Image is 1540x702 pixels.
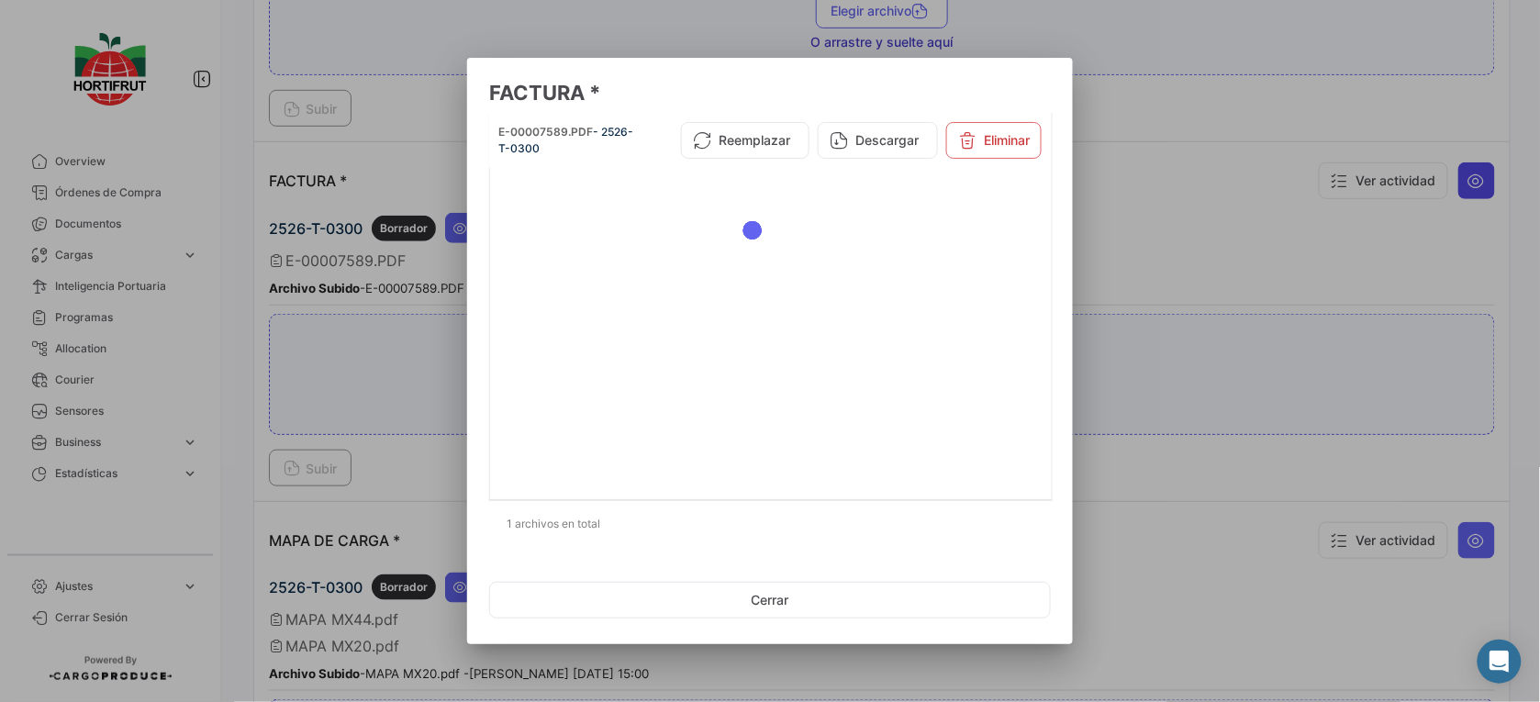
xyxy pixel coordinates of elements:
span: E-00007589.PDF [498,125,593,139]
button: Reemplazar [681,122,809,159]
button: Descargar [818,122,938,159]
button: Eliminar [946,122,1042,159]
div: Abrir Intercom Messenger [1478,640,1522,684]
h3: FACTURA * [489,80,1051,106]
button: Cerrar [489,582,1051,618]
div: 1 archivos en total [489,501,1051,547]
